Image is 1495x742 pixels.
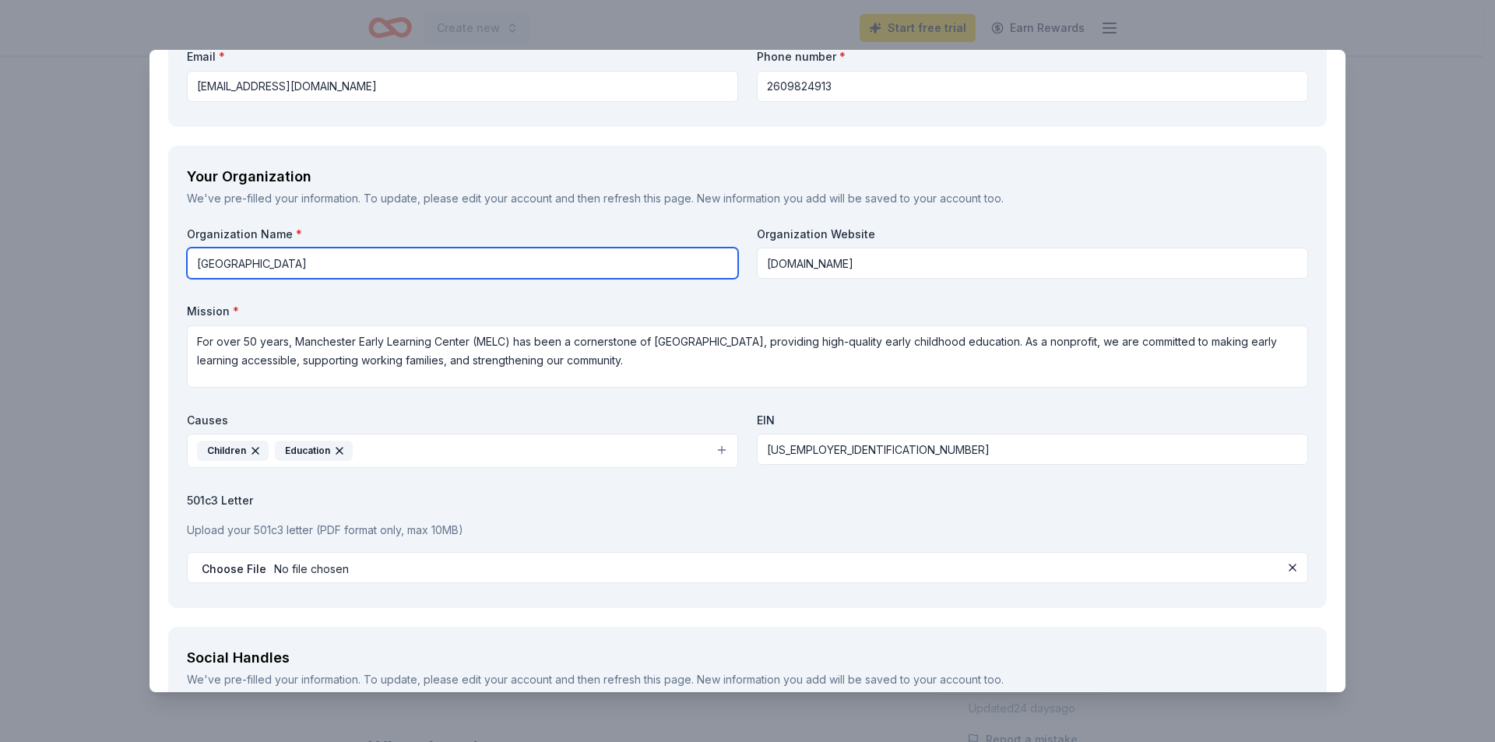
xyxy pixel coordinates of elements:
label: Mission [187,304,1308,319]
label: Causes [187,413,738,428]
a: edit your account [462,673,552,686]
label: Email [187,49,738,65]
div: Your Organization [187,164,1308,189]
div: Social Handles [187,645,1308,670]
label: 501c3 Letter [187,493,1308,508]
label: Organization Name [187,227,738,242]
div: We've pre-filled your information. To update, please and then refresh this page. New information ... [187,670,1308,689]
a: edit your account [462,192,552,205]
label: EIN [757,413,1308,428]
div: Children [197,441,269,461]
textarea: For over 50 years, Manchester Early Learning Center (MELC) has been a cornerstone of [GEOGRAPHIC_... [187,325,1308,388]
label: Phone number [757,49,1308,65]
p: Upload your 501c3 letter (PDF format only, max 10MB) [187,521,1308,540]
button: ChildrenEducation [187,434,738,468]
div: Education [275,441,353,461]
div: We've pre-filled your information. To update, please and then refresh this page. New information ... [187,189,1308,208]
label: Organization Website [757,227,1308,242]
